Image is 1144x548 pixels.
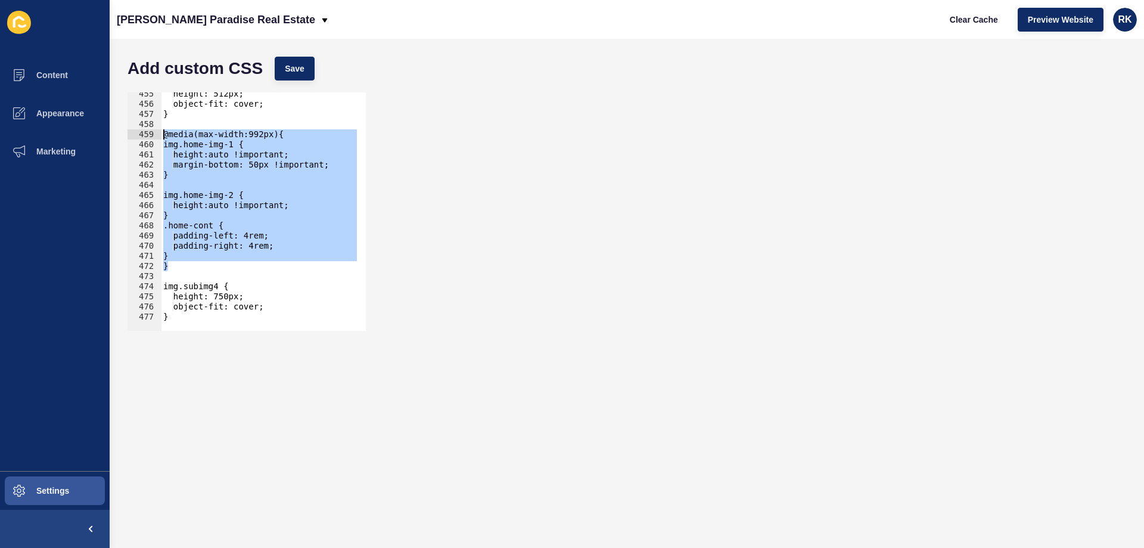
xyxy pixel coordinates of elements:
[128,129,161,140] div: 459
[128,63,263,75] h1: Add custom CSS
[128,109,161,119] div: 457
[128,190,161,200] div: 465
[128,241,161,251] div: 470
[128,292,161,302] div: 475
[128,140,161,150] div: 460
[1018,8,1103,32] button: Preview Website
[128,170,161,180] div: 463
[1028,14,1093,26] span: Preview Website
[128,160,161,170] div: 462
[128,312,161,322] div: 477
[128,99,161,109] div: 456
[128,251,161,261] div: 471
[128,302,161,312] div: 476
[275,57,315,81] button: Save
[128,89,161,99] div: 455
[1118,14,1131,26] span: RK
[285,63,304,75] span: Save
[950,14,998,26] span: Clear Cache
[128,150,161,160] div: 461
[128,261,161,271] div: 472
[940,8,1008,32] button: Clear Cache
[117,5,315,35] p: [PERSON_NAME] Paradise Real Estate
[128,271,161,281] div: 473
[128,200,161,210] div: 466
[128,231,161,241] div: 469
[128,281,161,292] div: 474
[128,210,161,221] div: 467
[128,180,161,190] div: 464
[128,221,161,231] div: 468
[128,119,161,129] div: 458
